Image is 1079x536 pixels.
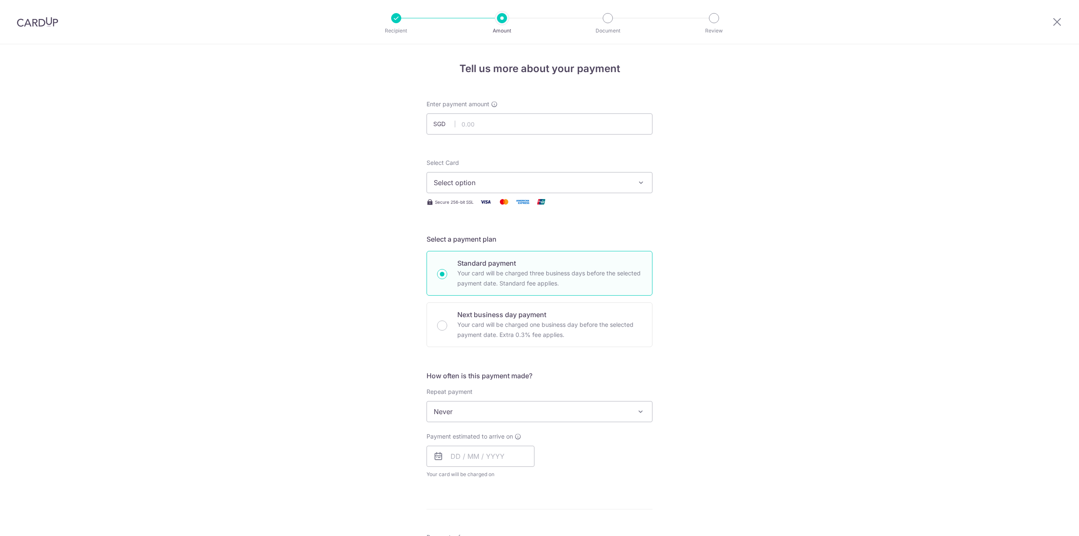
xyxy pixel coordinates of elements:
[427,371,652,381] h5: How often is this payment made?
[533,197,550,207] img: Union Pay
[457,320,642,340] p: Your card will be charged one business day before the selected payment date. Extra 0.3% fee applies.
[471,27,533,35] p: Amount
[577,27,639,35] p: Document
[427,432,513,441] span: Payment estimated to arrive on
[427,401,652,422] span: Never
[457,310,642,320] p: Next business day payment
[514,197,531,207] img: American Express
[427,100,489,108] span: Enter payment amount
[1025,511,1071,532] iframe: Opens a widget where you can find more information
[427,172,652,193] button: Select option
[457,258,642,268] p: Standard payment
[17,17,58,27] img: CardUp
[427,61,652,76] h4: Tell us more about your payment
[427,159,459,166] span: translation missing: en.payables.payment_networks.credit_card.summary.labels.select_card
[433,120,455,128] span: SGD
[477,197,494,207] img: Visa
[496,197,513,207] img: Mastercard
[427,470,534,479] span: Your card will be charged on
[427,401,652,422] span: Never
[427,446,534,467] input: DD / MM / YYYY
[683,27,745,35] p: Review
[427,113,652,135] input: 0.00
[435,199,474,205] span: Secure 256-bit SSL
[365,27,427,35] p: Recipient
[434,178,630,188] span: Select option
[427,388,472,396] label: Repeat payment
[457,268,642,288] p: Your card will be charged three business days before the selected payment date. Standard fee appl...
[427,234,652,244] h5: Select a payment plan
